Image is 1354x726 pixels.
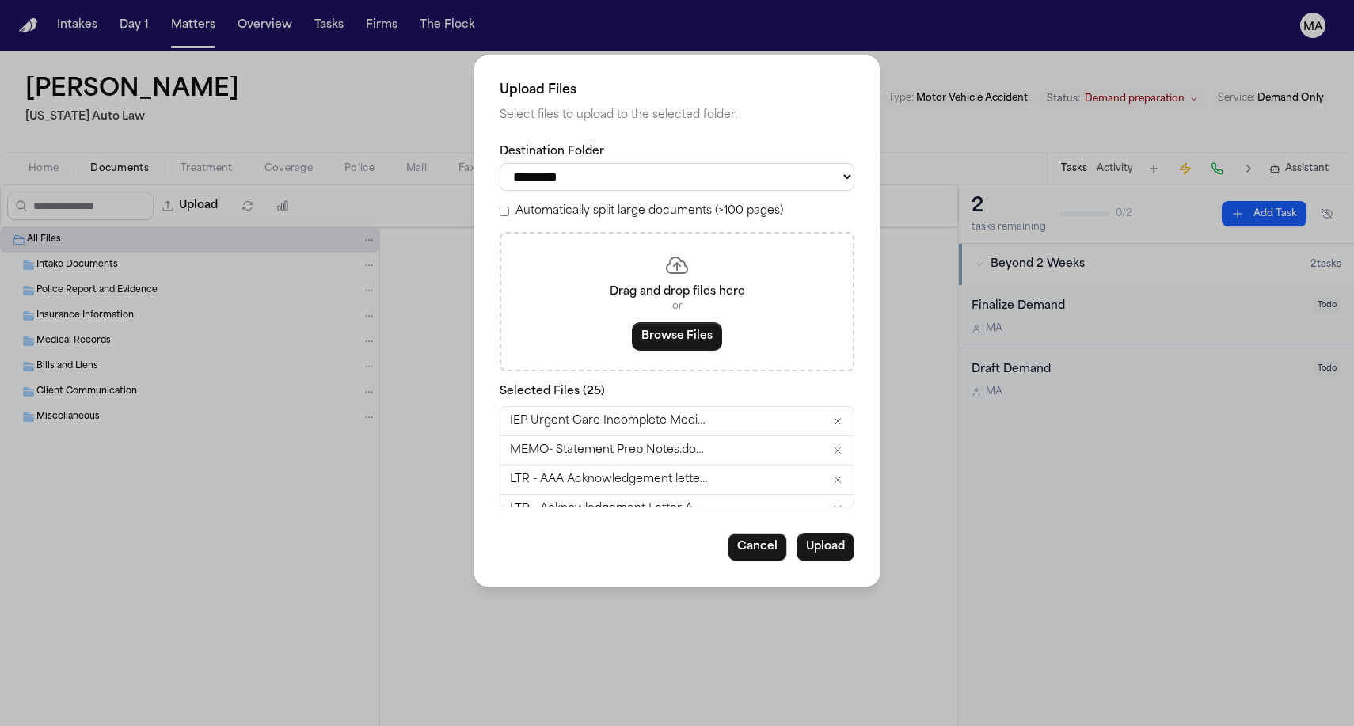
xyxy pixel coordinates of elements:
button: Upload [797,533,854,561]
button: Browse Files [632,322,722,351]
span: LTR - AAA Acknowledgement letter.pdf [510,472,708,488]
p: Drag and drop files here [520,284,834,300]
label: Destination Folder [500,144,854,160]
h2: Upload Files [500,81,854,100]
p: Selected Files ( 25 ) [500,384,854,400]
button: Cancel [728,533,787,561]
p: or [520,300,834,313]
button: Remove IEP Urgent Care Incomplete Medical Records for Shan_tanice Grasty Received on 2025-08-04.pdf [831,415,844,428]
button: Remove LTR - AAA Acknowledgement letter.pdf [831,473,844,486]
button: Remove LTR - Acknowledgement Letter AAA.pdf [831,503,844,515]
span: IEP Urgent Care Incomplete Medical Records for [PERSON_NAME] Received on [DATE].pdf [510,413,708,429]
span: MEMO- Statement Prep Notes.docx [510,443,708,458]
p: Select files to upload to the selected folder. [500,106,854,125]
label: Automatically split large documents (>100 pages) [515,203,783,219]
span: LTR - Acknowledgement Letter AAA.pdf [510,501,708,517]
button: Remove MEMO- Statement Prep Notes.docx [831,444,844,457]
